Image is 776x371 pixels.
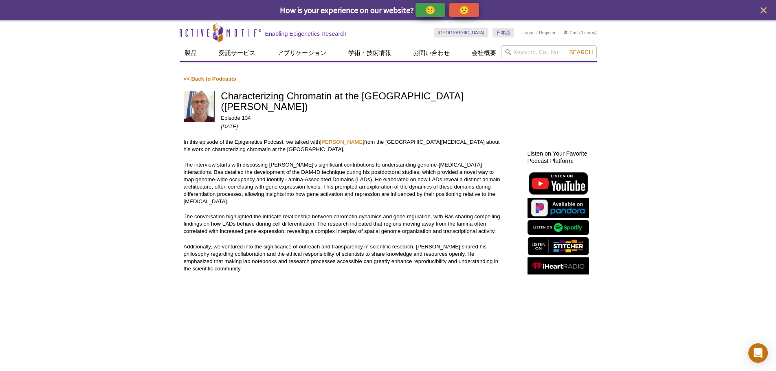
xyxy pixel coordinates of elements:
[459,5,469,15] p: 🙁
[221,123,238,130] em: [DATE]
[184,161,503,205] p: The interview starts with discussing [PERSON_NAME]'s significant contributions to understanding g...
[425,5,435,15] p: 🙂
[184,213,503,235] p: The conversation highlighted the intricate relationship between chromatin dynamics and gene regul...
[564,30,578,35] a: Cart
[184,91,215,122] img: Bas van Steensel
[522,30,533,35] a: Login
[184,243,503,272] p: Additionally, we ventured into the significance of outreach and transparency in scientific resear...
[273,45,331,61] a: アプリケーション
[528,257,589,275] img: Listen on iHeartRadio
[567,48,595,56] button: Search
[184,76,236,82] a: << Back to Podcasts
[214,45,260,61] a: 受託サービス
[748,343,768,363] div: Open Intercom Messenger
[564,30,567,34] img: Your Cart
[539,30,556,35] a: Register
[528,150,593,165] h2: Listen on Your Favorite Podcast Platform:
[569,49,593,55] span: Search
[501,45,597,59] input: Keyword, Cat. No.
[528,220,589,235] img: Listen on Spotify
[758,5,769,15] button: close
[434,28,489,37] a: [GEOGRAPHIC_DATA]
[564,28,597,37] li: (0 items)
[528,198,589,218] img: Listen on Pandora
[492,28,514,37] a: 日本語
[320,139,364,145] a: [PERSON_NAME]
[221,114,502,122] p: Episode 134
[184,138,503,153] p: In this episode of the Epigenetics Podcast, we talked with from the [GEOGRAPHIC_DATA][MEDICAL_DAT...
[221,91,502,113] h1: Characterizing Chromatin at the [GEOGRAPHIC_DATA] ([PERSON_NAME])
[536,28,537,37] li: |
[180,45,202,61] a: 製品
[467,45,501,61] a: 会社概要
[343,45,396,61] a: 学術・技術情報
[280,5,414,15] span: How is your experience on our website?
[528,171,589,196] img: Listen on YouTube
[408,45,455,61] a: お問い合わせ
[528,237,589,255] img: Listen on Stitcher
[265,30,347,37] h2: Enabling Epigenetics Research
[184,281,503,342] iframe: Characterizing Chromatin at the Nuclear Lamina (Bas van Steensel)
